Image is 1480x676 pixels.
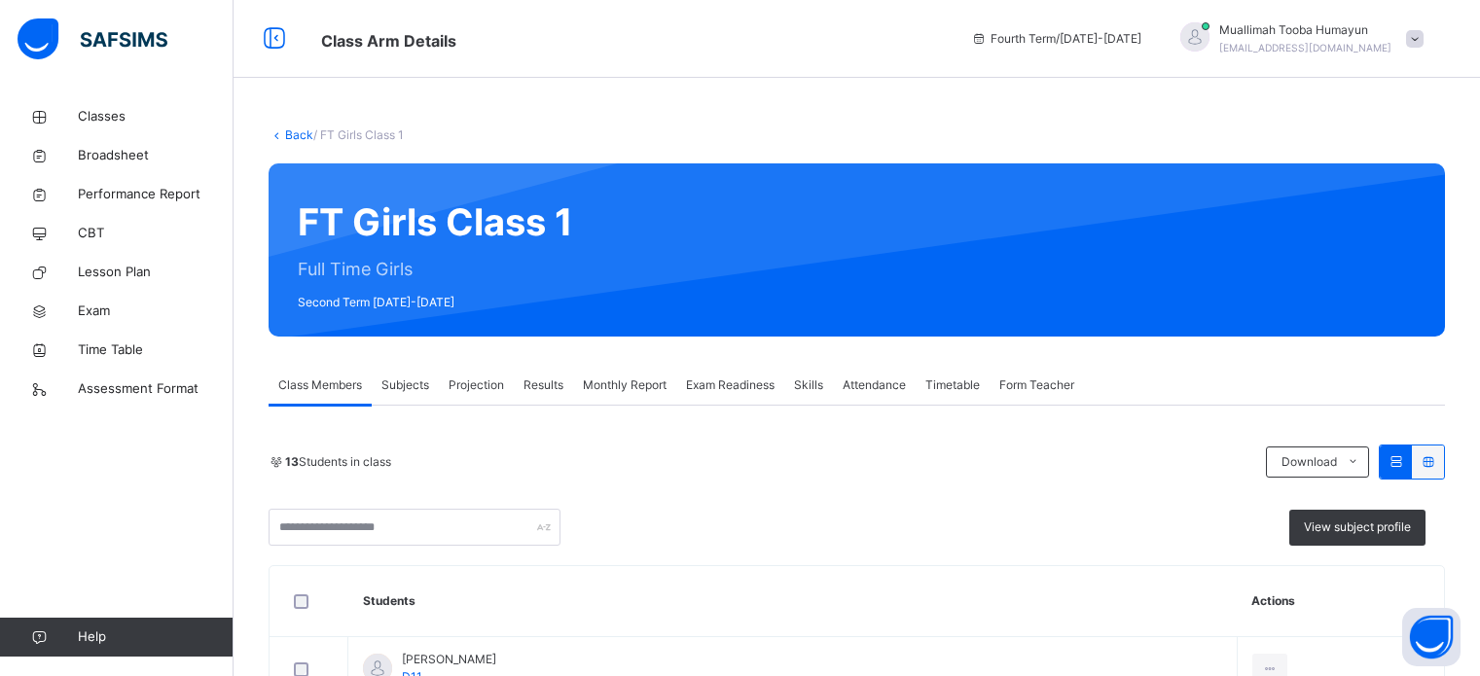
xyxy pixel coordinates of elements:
b: 13 [285,454,299,469]
span: Form Teacher [999,376,1074,394]
span: CBT [78,224,234,243]
div: Muallimah ToobaHumayun [1161,21,1433,56]
span: Attendance [843,376,906,394]
span: Timetable [925,376,980,394]
span: Projection [449,376,504,394]
span: Broadsheet [78,146,234,165]
th: Students [348,566,1238,637]
span: Students in class [285,453,391,471]
span: Muallimah Tooba Humayun [1219,21,1391,39]
span: Lesson Plan [78,263,234,282]
th: Actions [1237,566,1444,637]
span: Exam Readiness [686,376,775,394]
span: [EMAIL_ADDRESS][DOMAIN_NAME] [1219,42,1391,53]
span: Results [523,376,563,394]
span: Monthly Report [583,376,667,394]
span: / FT Girls Class 1 [313,127,404,142]
span: View subject profile [1304,518,1411,536]
span: Download [1281,453,1337,471]
button: Open asap [1402,608,1461,666]
span: Exam [78,302,234,321]
span: Performance Report [78,185,234,204]
span: Classes [78,107,234,126]
span: Help [78,627,233,647]
a: Back [285,127,313,142]
img: safsims [18,18,167,59]
span: Assessment Format [78,379,234,399]
span: Class Members [278,376,362,394]
span: Time Table [78,340,234,360]
span: Subjects [381,376,429,394]
span: Class Arm Details [321,31,456,51]
span: [PERSON_NAME] [402,651,496,668]
span: Skills [794,376,823,394]
span: session/term information [971,30,1141,48]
